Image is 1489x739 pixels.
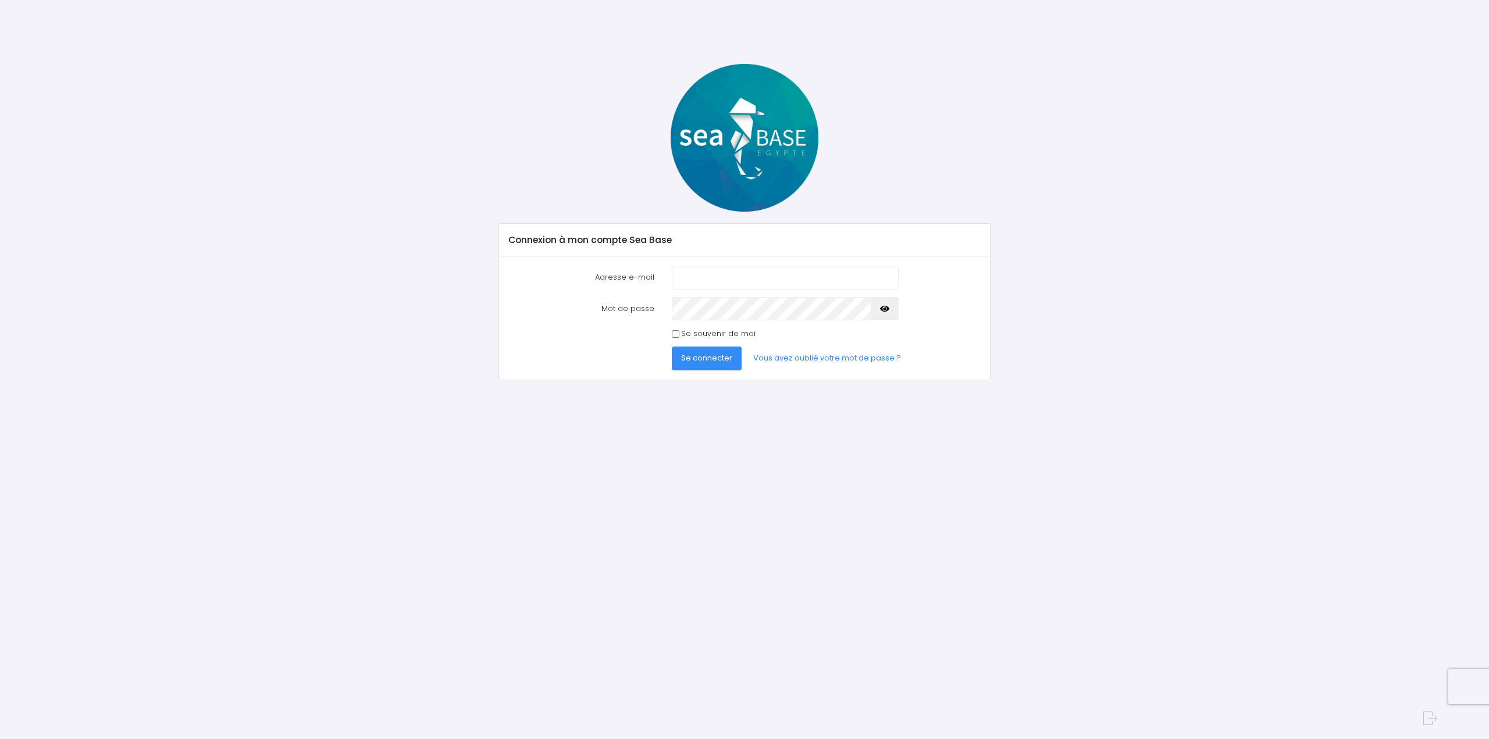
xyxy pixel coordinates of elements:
label: Se souvenir de moi [681,328,756,340]
a: Vous avez oublié votre mot de passe ? [744,347,910,370]
span: Se connecter [681,352,732,363]
button: Se connecter [672,347,742,370]
label: Mot de passe [500,297,663,320]
div: Connexion à mon compte Sea Base [499,224,989,256]
label: Adresse e-mail [500,266,663,289]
